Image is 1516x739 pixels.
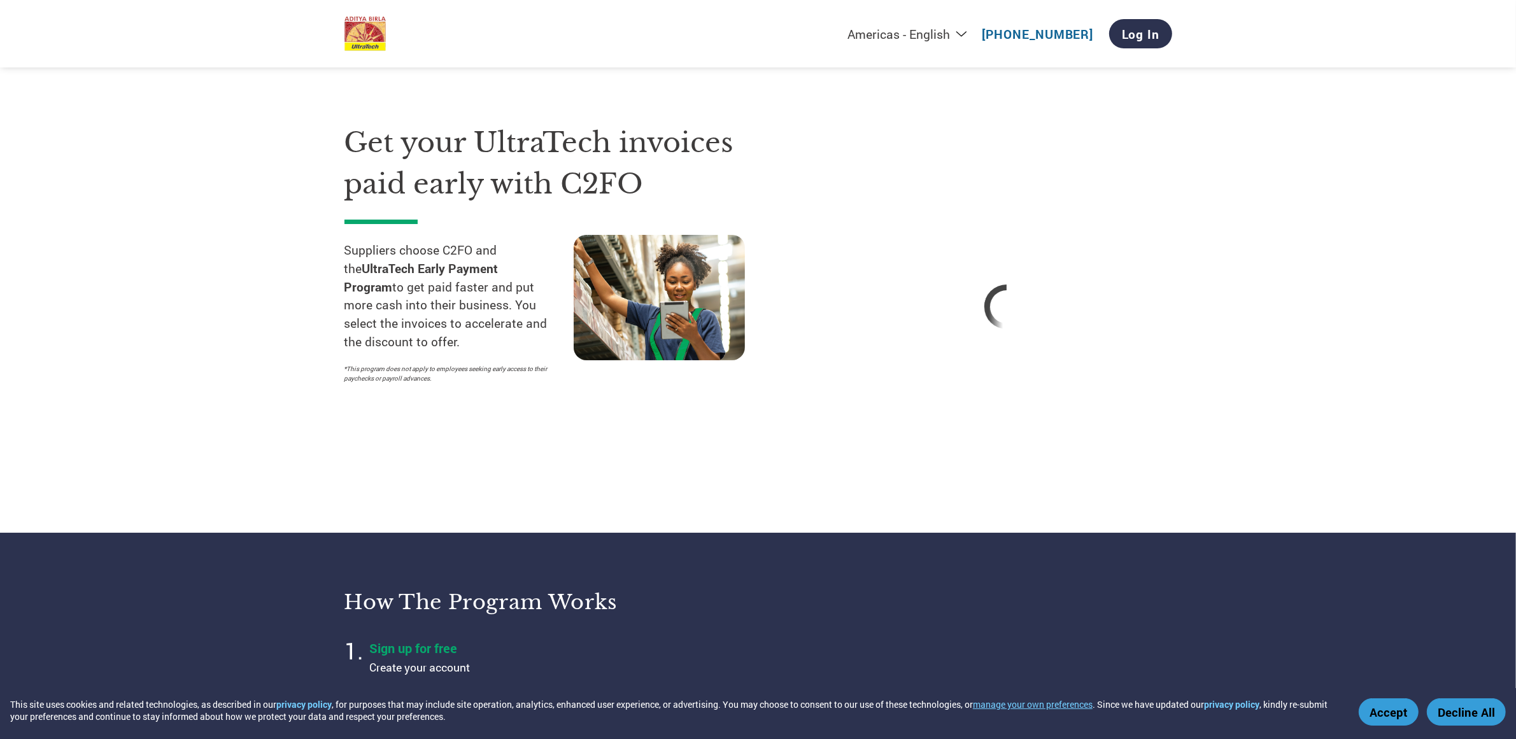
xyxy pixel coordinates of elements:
p: *This program does not apply to employees seeking early access to their paychecks or payroll adva... [344,364,561,383]
a: Log In [1109,19,1172,48]
p: Suppliers choose C2FO and the to get paid faster and put more cash into their business. You selec... [344,241,574,351]
h3: How the program works [344,589,742,615]
button: Decline All [1427,698,1506,726]
h4: Sign up for free [370,640,688,656]
a: privacy policy [276,698,332,710]
p: Create your account [370,659,688,676]
button: manage your own preferences [973,698,1093,710]
strong: UltraTech Early Payment Program [344,260,499,295]
a: privacy policy [1204,698,1259,710]
a: [PHONE_NUMBER] [982,26,1093,42]
img: UltraTech [344,17,386,52]
div: This site uses cookies and related technologies, as described in our , for purposes that may incl... [10,698,1340,722]
button: Accept [1359,698,1419,726]
h1: Get your UltraTech invoices paid early with C2FO [344,122,803,204]
img: supply chain worker [574,235,745,360]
